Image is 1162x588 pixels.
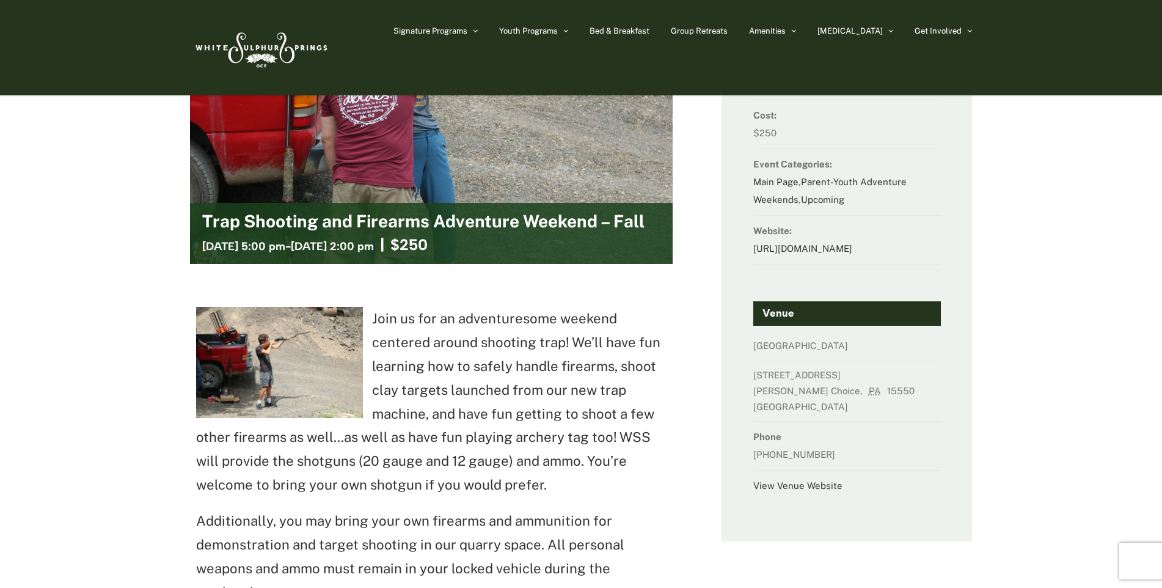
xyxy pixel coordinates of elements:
dd: , , [753,173,941,216]
span: [STREET_ADDRESS] [753,370,841,380]
span: 15550 [887,386,918,396]
a: View Venue Website [753,480,842,491]
span: Bed & Breakfast [590,27,649,35]
a: [URL][DOMAIN_NAME] [753,243,852,254]
img: White Sulphur Springs Logo [190,19,331,76]
dt: Cost: [753,106,941,124]
a: Parent-Youth Adventure Weekends [753,177,907,205]
dt: Website: [753,222,941,240]
span: [DATE] 5:00 pm [202,240,285,253]
a: Main Page [753,177,798,187]
a: Upcoming [801,194,844,205]
span: | [374,237,390,253]
abbr: Pennsylvania [869,386,885,396]
span: Amenities [749,27,786,35]
span: Group Retreats [671,27,728,35]
h4: Venue [753,301,941,326]
p: Join us for an adventuresome weekend centered around shooting trap! We’ll have fun learning how t... [196,307,667,497]
span: Signature Programs [393,27,467,35]
span: [PERSON_NAME] Choice [753,386,860,396]
h3: - [202,238,374,255]
span: [MEDICAL_DATA] [817,27,883,35]
span: , [860,386,866,396]
span: $250 [390,237,428,253]
span: [GEOGRAPHIC_DATA] [753,402,852,412]
span: Get Involved [915,27,962,35]
span: Youth Programs [499,27,558,35]
dt: Event Categories: [753,155,941,173]
dd: [PHONE_NUMBER] [753,446,941,470]
h2: Trap Shooting and Firearms Adventure Weekend – Fall [202,212,645,237]
dt: Phone [753,428,941,446]
dd: $250 [753,124,941,149]
dd: [GEOGRAPHIC_DATA] [753,337,941,361]
span: [DATE] 2:00 pm [291,240,374,253]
